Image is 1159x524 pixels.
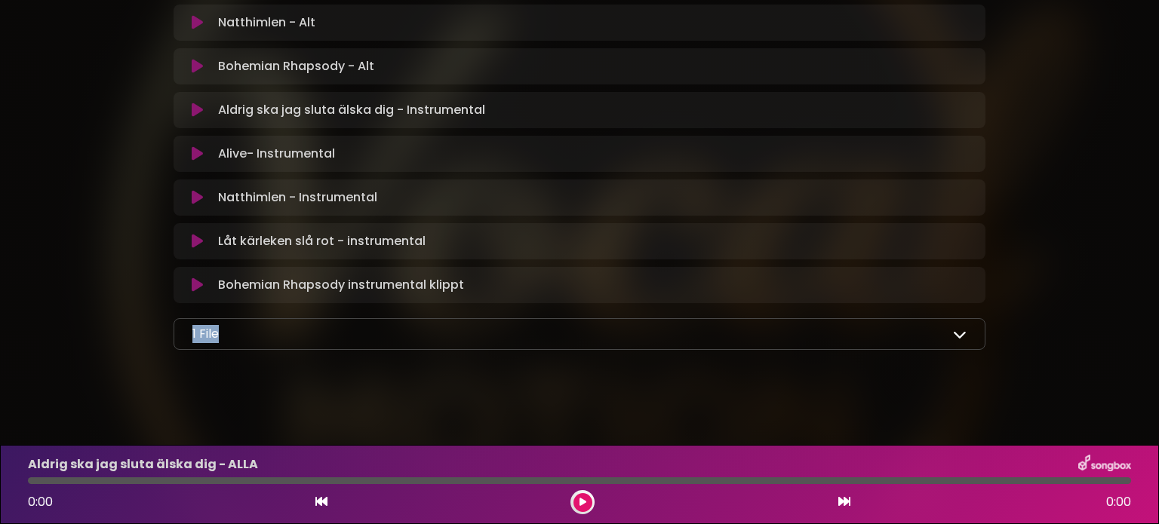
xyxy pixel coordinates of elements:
p: Natthimlen - Alt [218,14,315,32]
p: Bohemian Rhapsody - Alt [218,57,374,75]
p: Natthimlen - Instrumental [218,188,377,207]
p: Bohemian Rhapsody instrumental klippt [218,276,464,294]
p: Aldrig ska jag sluta älska dig - Instrumental [218,101,485,119]
p: Låt kärleken slå rot - instrumental [218,232,426,250]
p: 1 File [192,325,219,343]
p: Alive- Instrumental [218,145,335,163]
